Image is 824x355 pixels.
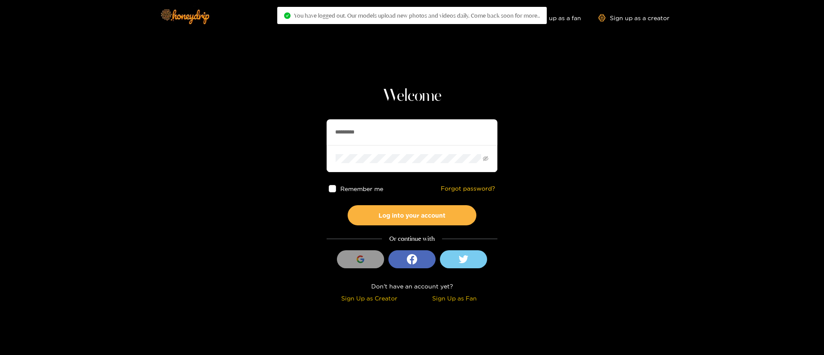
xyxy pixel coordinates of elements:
button: Log into your account [348,205,476,225]
span: You have logged out. Our models upload new photos and videos daily. Come back soon for more.. [294,12,540,19]
span: eye-invisible [483,156,488,161]
a: Sign up as a fan [522,14,581,21]
span: Remember me [340,185,383,192]
span: check-circle [284,12,291,19]
div: Don't have an account yet? [327,281,497,291]
div: Or continue with [327,234,497,244]
a: Forgot password? [441,185,495,192]
div: Sign Up as Creator [329,293,410,303]
a: Sign up as a creator [598,14,669,21]
div: Sign Up as Fan [414,293,495,303]
h1: Welcome [327,86,497,106]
